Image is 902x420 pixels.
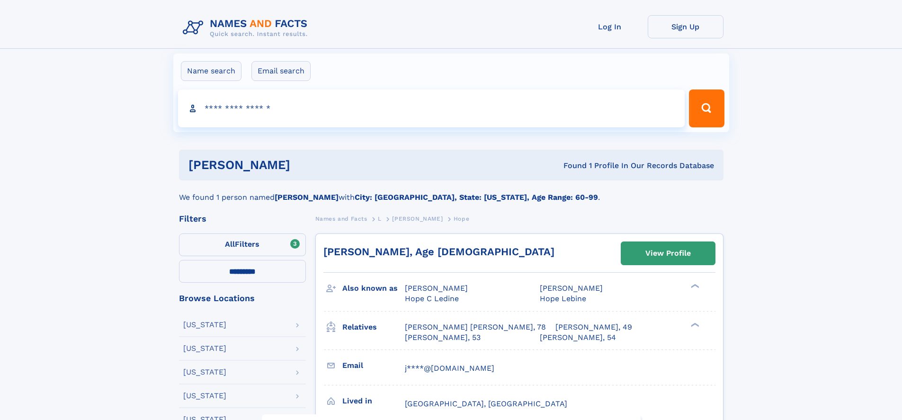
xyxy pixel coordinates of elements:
[621,242,715,265] a: View Profile
[355,193,598,202] b: City: [GEOGRAPHIC_DATA], State: [US_STATE], Age Range: 60-99
[183,321,226,329] div: [US_STATE]
[342,393,405,409] h3: Lived in
[183,368,226,376] div: [US_STATE]
[645,242,691,264] div: View Profile
[342,357,405,374] h3: Email
[689,89,724,127] button: Search Button
[392,213,443,224] a: [PERSON_NAME]
[323,246,554,258] a: [PERSON_NAME], Age [DEMOGRAPHIC_DATA]
[342,280,405,296] h3: Also known as
[275,193,339,202] b: [PERSON_NAME]
[378,215,382,222] span: L
[572,15,648,38] a: Log In
[688,322,700,328] div: ❯
[648,15,723,38] a: Sign Up
[405,322,546,332] a: [PERSON_NAME] [PERSON_NAME], 78
[405,294,459,303] span: Hope C Ledine
[315,213,367,224] a: Names and Facts
[342,319,405,335] h3: Relatives
[183,345,226,352] div: [US_STATE]
[178,89,685,127] input: search input
[179,214,306,223] div: Filters
[183,392,226,400] div: [US_STATE]
[540,332,616,343] a: [PERSON_NAME], 54
[225,240,235,249] span: All
[179,180,723,203] div: We found 1 person named with .
[251,61,311,81] label: Email search
[179,15,315,41] img: Logo Names and Facts
[188,159,427,171] h1: [PERSON_NAME]
[179,294,306,303] div: Browse Locations
[405,399,567,408] span: [GEOGRAPHIC_DATA], [GEOGRAPHIC_DATA]
[392,215,443,222] span: [PERSON_NAME]
[540,284,603,293] span: [PERSON_NAME]
[405,284,468,293] span: [PERSON_NAME]
[688,283,700,289] div: ❯
[181,61,241,81] label: Name search
[454,215,469,222] span: Hope
[378,213,382,224] a: L
[427,161,714,171] div: Found 1 Profile In Our Records Database
[540,294,586,303] span: Hope Lebine
[179,233,306,256] label: Filters
[405,332,481,343] a: [PERSON_NAME], 53
[555,322,632,332] a: [PERSON_NAME], 49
